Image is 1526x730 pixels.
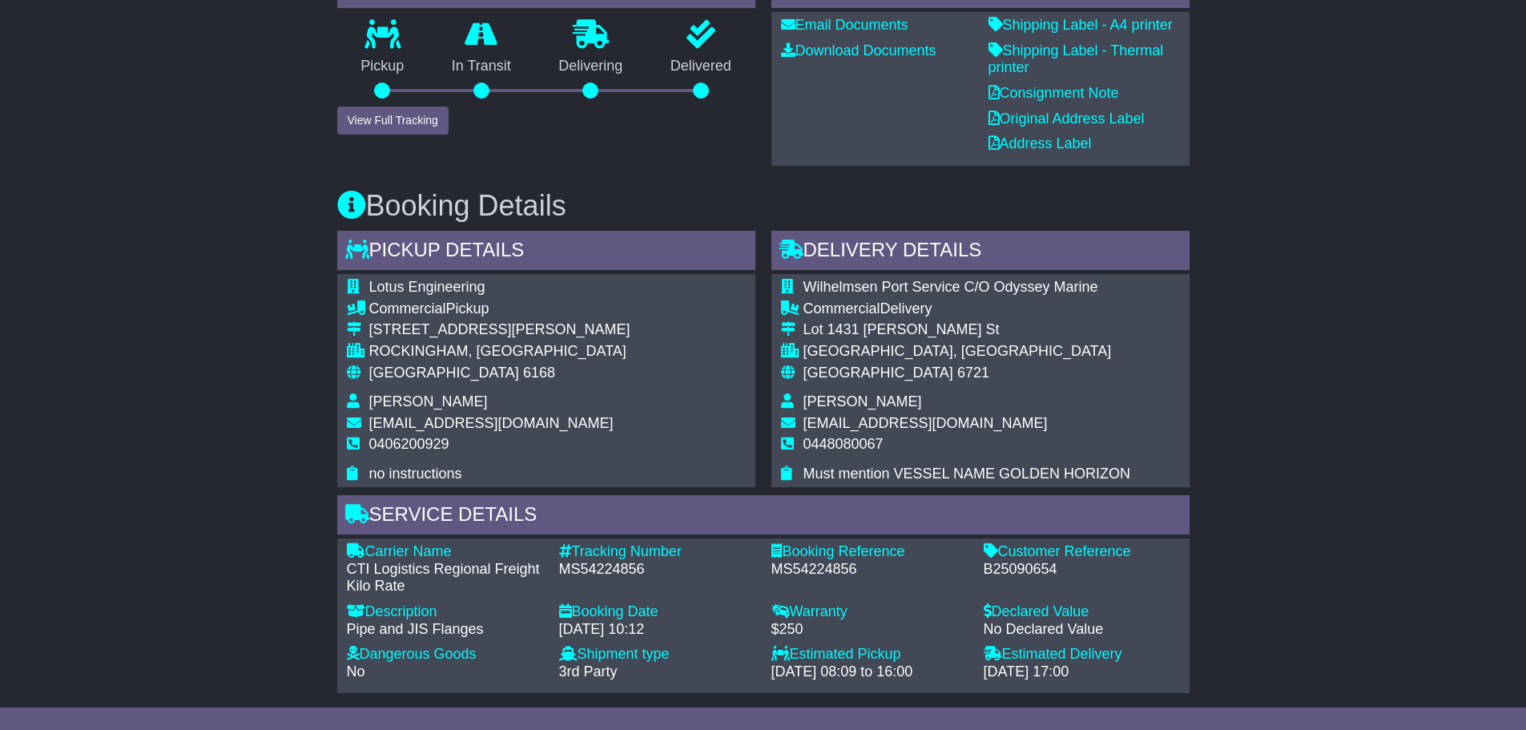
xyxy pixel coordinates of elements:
[347,543,543,561] div: Carrier Name
[535,58,647,75] p: Delivering
[803,321,1130,339] div: Lot 1431 [PERSON_NAME] St
[428,58,535,75] p: In Transit
[337,58,429,75] p: Pickup
[369,415,614,431] span: [EMAIL_ADDRESS][DOMAIN_NAME]
[369,466,462,482] span: no instructions
[803,279,1098,295] span: Wilhelmsen Port Service C/O Odyssey Marine
[369,321,630,339] div: [STREET_ADDRESS][PERSON_NAME]
[369,365,519,381] span: [GEOGRAPHIC_DATA]
[559,561,755,579] div: MS54224856
[771,543,968,561] div: Booking Reference
[803,466,1130,482] span: Must mention VESSEL NAME GOLDEN HORIZON
[559,603,755,621] div: Booking Date
[984,663,1180,681] div: [DATE] 17:00
[337,107,449,135] button: View Full Tracking
[347,561,543,595] div: CTI Logistics Regional Freight Kilo Rate
[369,279,485,295] span: Lotus Engineering
[337,495,1190,538] div: Service Details
[369,300,446,317] span: Commercial
[559,663,618,680] span: 3rd Party
[646,58,755,75] p: Delivered
[803,300,1130,318] div: Delivery
[771,231,1190,274] div: Delivery Details
[369,343,630,361] div: ROCKINGHAM, [GEOGRAPHIC_DATA]
[803,365,953,381] span: [GEOGRAPHIC_DATA]
[771,646,968,663] div: Estimated Pickup
[369,436,449,452] span: 0406200929
[369,393,488,409] span: [PERSON_NAME]
[781,42,936,58] a: Download Documents
[984,561,1180,579] div: B25090654
[803,393,922,409] span: [PERSON_NAME]
[559,621,755,639] div: [DATE] 10:12
[559,543,755,561] div: Tracking Number
[984,646,1180,663] div: Estimated Delivery
[984,603,1180,621] div: Declared Value
[781,17,908,33] a: Email Documents
[559,646,755,663] div: Shipment type
[771,603,968,621] div: Warranty
[988,111,1145,127] a: Original Address Label
[984,621,1180,639] div: No Declared Value
[369,300,630,318] div: Pickup
[347,663,365,680] span: No
[771,561,968,579] div: MS54224856
[988,135,1092,151] a: Address Label
[347,646,543,663] div: Dangerous Goods
[803,436,884,452] span: 0448080067
[347,603,543,621] div: Description
[984,543,1180,561] div: Customer Reference
[771,621,968,639] div: $250
[337,231,755,274] div: Pickup Details
[957,365,989,381] span: 6721
[803,300,880,317] span: Commercial
[523,365,555,381] span: 6168
[337,190,1190,222] h3: Booking Details
[988,85,1119,101] a: Consignment Note
[988,17,1173,33] a: Shipping Label - A4 printer
[803,415,1048,431] span: [EMAIL_ADDRESS][DOMAIN_NAME]
[803,343,1130,361] div: [GEOGRAPHIC_DATA], [GEOGRAPHIC_DATA]
[988,42,1164,76] a: Shipping Label - Thermal printer
[347,621,543,639] div: Pipe and JIS Flanges
[771,663,968,681] div: [DATE] 08:09 to 16:00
